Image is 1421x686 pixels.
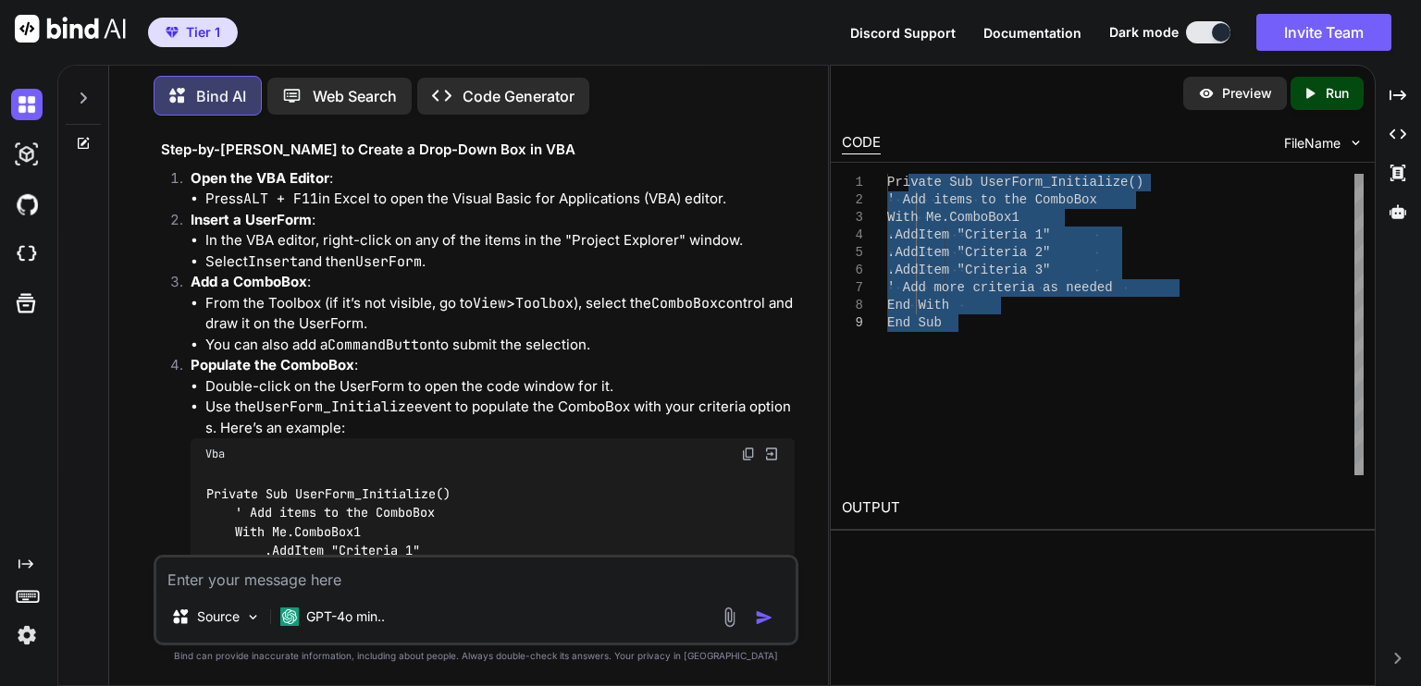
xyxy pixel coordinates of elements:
p: Code Generator [463,85,575,107]
li: In the VBA editor, right-click on any of the items in the "Project Explorer" window. [205,230,795,251]
p: : [191,210,795,231]
span: ' Add items to the ComboBox [887,192,1097,207]
span: With Me.ComboBox1 [887,210,1019,225]
li: From the Toolbox (if it’s not visible, go to > ), select the control and draw it on the UserForm. [205,293,795,335]
li: Select and then . [205,251,795,273]
img: preview [1198,85,1215,102]
div: CODE [842,132,881,154]
span: Documentation [983,25,1081,41]
img: premium [166,27,179,38]
span: Private Sub UserForm_Initialize() [887,175,1143,190]
span: ' Add more criteria as needed [887,280,1113,295]
div: 5 [842,244,863,262]
img: githubDark [11,189,43,220]
img: icon [755,608,773,627]
li: Use the event to populate the ComboBox with your criteria options. Here’s an example: [205,397,795,438]
li: You can also add a to submit the selection. [205,335,795,356]
img: chevron down [1348,135,1364,151]
span: End With [887,298,949,312]
span: Vba [205,447,225,461]
p: Source [197,607,240,626]
code: View [473,294,506,312]
code: ComboBox [651,294,718,312]
div: 9 [842,314,863,332]
img: settings [11,619,43,651]
img: attachment [719,606,740,628]
strong: Open the VBA Editor [191,169,329,187]
img: Open in Browser [763,446,780,462]
code: UserForm_Initialize [256,398,414,416]
img: Bind AI [15,15,126,43]
code: Private Sub UserForm_Initialize() ' Add items to the ComboBox With Me.ComboBox1 .AddItem "Criteri... [205,484,479,655]
button: Invite Team [1256,14,1391,51]
p: Web Search [313,85,397,107]
span: Dark mode [1109,23,1179,42]
code: UserForm [355,252,422,271]
strong: Insert a UserForm [191,211,312,228]
img: cloudideIcon [11,239,43,270]
button: premiumTier 1 [148,18,238,47]
code: Insert [248,252,298,271]
code: CommandButton [327,336,436,354]
h3: Step-by-[PERSON_NAME] to Create a Drop-Down Box in VBA [161,140,795,161]
div: 4 [842,227,863,244]
strong: Populate the ComboBox [191,356,354,374]
img: darkChat [11,89,43,120]
li: Press in Excel to open the Visual Basic for Applications (VBA) editor. [205,189,795,210]
p: Run [1326,84,1349,103]
p: Bind AI [196,85,246,107]
button: Discord Support [850,23,956,43]
p: GPT-4o min.. [306,607,385,626]
p: : [191,272,795,293]
span: Tier 1 [186,23,220,42]
span: End Sub [887,315,942,330]
span: .AddItem "Criteria 2" [887,245,1050,260]
span: FileName [1284,134,1341,153]
li: Double-click on the UserForm to open the code window for it. [205,376,795,398]
img: copy [741,447,756,461]
h2: OUTPUT [831,486,1375,530]
button: Documentation [983,23,1081,43]
p: : [191,168,795,190]
span: .AddItem "Criteria 1" [887,227,1050,242]
strong: Add a ComboBox [191,273,307,290]
img: Pick Models [245,609,261,625]
div: 3 [842,209,863,227]
p: : [191,355,795,376]
div: 6 [842,262,863,279]
code: Toolbox [515,294,574,312]
div: 1 [842,174,863,191]
code: ALT + F11 [243,190,318,208]
img: darkAi-studio [11,139,43,170]
div: 7 [842,279,863,297]
span: .AddItem "Criteria 3" [887,263,1050,277]
img: GPT-4o mini [280,607,299,626]
p: Bind can provide inaccurate information, including about people. Always double-check its answers.... [154,649,798,663]
span: Discord Support [850,25,956,41]
p: Preview [1222,84,1272,103]
div: 8 [842,297,863,314]
div: 2 [842,191,863,209]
